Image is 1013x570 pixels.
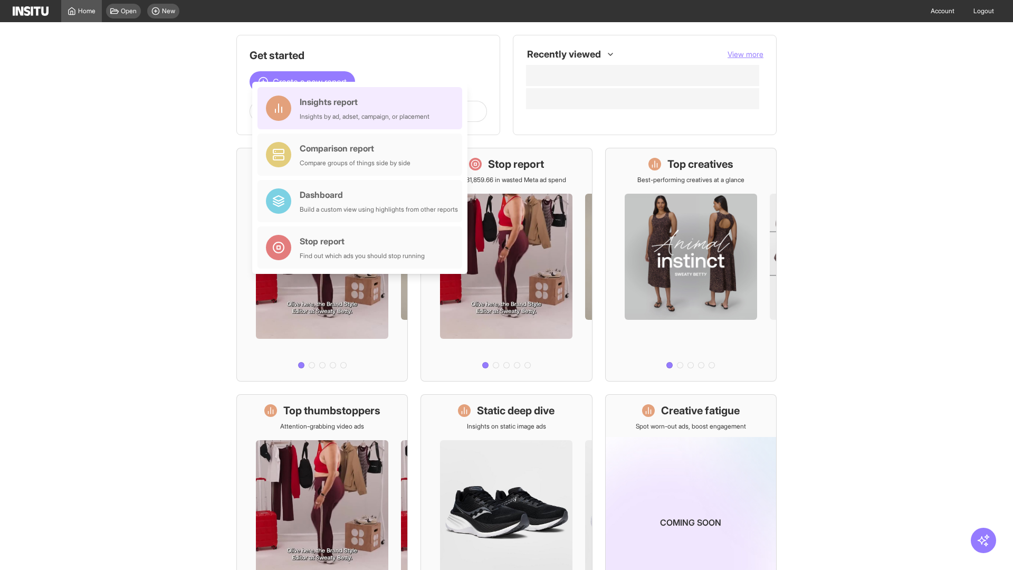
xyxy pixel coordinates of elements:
[300,235,425,248] div: Stop report
[300,205,458,214] div: Build a custom view using highlights from other reports
[467,422,546,431] p: Insights on static image ads
[477,403,555,418] h1: Static deep dive
[121,7,137,15] span: Open
[250,71,355,92] button: Create a new report
[300,96,429,108] div: Insights report
[421,148,592,382] a: Stop reportSave £31,859.66 in wasted Meta ad spend
[728,49,763,60] button: View more
[300,112,429,121] div: Insights by ad, adset, campaign, or placement
[78,7,95,15] span: Home
[283,403,380,418] h1: Top thumbstoppers
[488,157,544,172] h1: Stop report
[162,7,175,15] span: New
[273,75,347,88] span: Create a new report
[300,159,410,167] div: Compare groups of things side by side
[728,50,763,59] span: View more
[250,48,487,63] h1: Get started
[637,176,744,184] p: Best-performing creatives at a glance
[236,148,408,382] a: What's live nowSee all active ads instantly
[280,422,364,431] p: Attention-grabbing video ads
[300,142,410,155] div: Comparison report
[300,188,458,201] div: Dashboard
[667,157,733,172] h1: Top creatives
[300,252,425,260] div: Find out which ads you should stop running
[13,6,49,16] img: Logo
[605,148,777,382] a: Top creativesBest-performing creatives at a glance
[447,176,566,184] p: Save £31,859.66 in wasted Meta ad spend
